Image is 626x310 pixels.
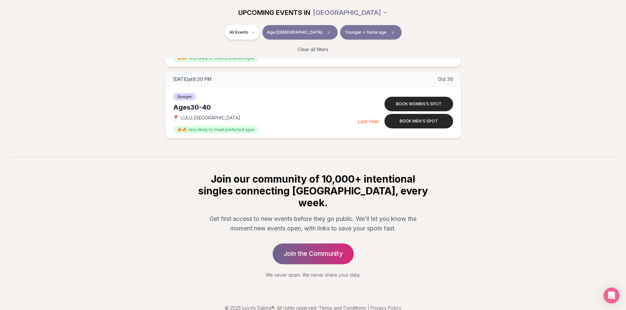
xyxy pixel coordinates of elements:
button: Book men's spot [384,114,453,128]
button: Younger + Same ageClear preference [340,25,402,40]
span: Age [DEMOGRAPHIC_DATA] [267,30,322,35]
span: 🔥🔥 Very likely to meet preferred ages [173,126,259,133]
span: [DATE] at 6:30 PM [173,76,212,83]
span: Clear preference [389,28,397,36]
span: UPCOMING EVENTS IN [238,8,310,17]
button: Age [DEMOGRAPHIC_DATA]Clear age [262,25,338,40]
span: 📍 [173,115,179,121]
h2: Join our community of 10,000+ intentional singles connecting [GEOGRAPHIC_DATA], every week. [197,173,429,209]
span: Oct 30 [438,76,453,83]
span: Last few! [358,119,379,124]
div: Open Intercom Messenger [604,288,619,303]
button: Book women's spot [384,97,453,111]
p: Get first access to new events before they go public. We'll let you know the moment new events op... [202,214,424,233]
button: [GEOGRAPHIC_DATA] [313,5,388,20]
button: All Events [225,25,260,40]
span: LULU , [GEOGRAPHIC_DATA] [181,115,240,121]
span: Clear age [325,28,333,36]
span: Younger + Same age [345,30,386,35]
a: Join the Community [273,243,354,264]
span: All Events [229,30,248,35]
p: We never spam. We never share your data. [197,272,429,278]
span: Straight [173,93,196,100]
div: Ages 30-40 [173,103,358,112]
button: Clear all filters [294,42,332,57]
